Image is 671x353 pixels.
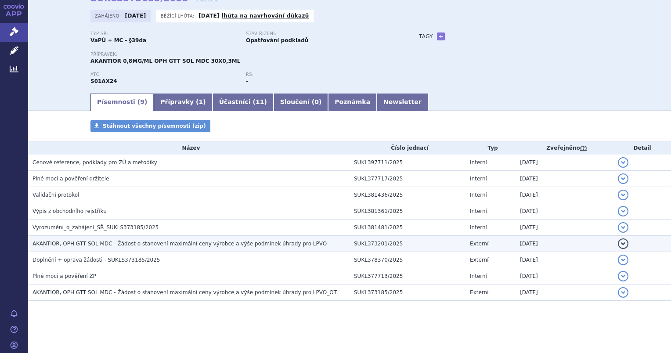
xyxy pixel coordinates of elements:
td: SUKL377717/2025 [350,171,465,187]
td: SUKL397711/2025 [350,155,465,171]
span: Interní [470,192,487,198]
th: Zveřejněno [516,141,613,155]
span: 1 [199,98,203,105]
span: Interní [470,208,487,214]
p: Stav řízení: [246,31,393,36]
strong: - [246,78,248,84]
td: SUKL373185/2025 [350,285,465,301]
button: detail [618,222,628,233]
th: Název [28,141,350,155]
a: Sloučení (0) [274,94,328,111]
button: detail [618,255,628,265]
strong: POLYHEXANID [90,78,117,84]
p: Typ SŘ: [90,31,237,36]
a: + [437,32,445,40]
span: 9 [140,98,144,105]
strong: VaPÚ + MC - §39da [90,37,146,43]
strong: [DATE] [198,13,220,19]
button: detail [618,173,628,184]
span: Plné moci a pověření ZP [32,273,96,279]
td: SUKL381481/2025 [350,220,465,236]
h3: Tagy [419,31,433,42]
span: Stáhnout všechny písemnosti (zip) [103,123,206,129]
span: Interní [470,273,487,279]
td: [DATE] [516,285,613,301]
td: SUKL381361/2025 [350,203,465,220]
a: lhůta na navrhování důkazů [222,13,309,19]
p: - [198,12,309,19]
span: Interní [470,176,487,182]
p: ATC: [90,72,237,77]
td: SUKL377713/2025 [350,268,465,285]
span: Externí [470,241,488,247]
span: Interní [470,159,487,166]
a: Přípravky (1) [154,94,212,111]
span: Běžící lhůta: [161,12,196,19]
td: SUKL381436/2025 [350,187,465,203]
a: Účastníci (11) [213,94,274,111]
span: AKANTIOR, OPH GTT SOL MDC - Žádost o stanovení maximální ceny výrobce a výše podmínek úhrady pro ... [32,289,337,295]
a: Poznámka [328,94,377,111]
span: 0 [314,98,319,105]
button: detail [618,271,628,281]
td: [DATE] [516,220,613,236]
span: Zahájeno: [95,12,123,19]
abbr: (?) [580,145,587,151]
span: AKANTIOR, OPH GTT SOL MDC - Žádost o stanovení maximální ceny výrobce a výše podmínek úhrady pro ... [32,241,327,247]
span: Externí [470,257,488,263]
span: Plné moci a pověření držitele [32,176,109,182]
button: detail [618,238,628,249]
span: Doplnění + oprava žádosti - SUKLS373185/2025 [32,257,160,263]
span: Výpis z obchodního rejstříku [32,208,107,214]
a: Písemnosti (9) [90,94,154,111]
td: [DATE] [516,155,613,171]
p: RS: [246,72,393,77]
th: Detail [613,141,671,155]
td: [DATE] [516,268,613,285]
strong: [DATE] [125,13,146,19]
td: [DATE] [516,252,613,268]
button: detail [618,287,628,298]
span: Cenové reference, podklady pro ZÚ a metodiky [32,159,157,166]
td: [DATE] [516,236,613,252]
p: Přípravek: [90,52,401,57]
th: Číslo jednací [350,141,465,155]
a: Newsletter [377,94,428,111]
button: detail [618,157,628,168]
span: Validační protokol [32,192,79,198]
span: 11 [256,98,264,105]
td: SUKL373201/2025 [350,236,465,252]
span: Interní [470,224,487,231]
strong: Opatřování podkladů [246,37,308,43]
td: SUKL378370/2025 [350,252,465,268]
td: [DATE] [516,203,613,220]
td: [DATE] [516,171,613,187]
button: detail [618,206,628,216]
a: Stáhnout všechny písemnosti (zip) [90,120,210,132]
th: Typ [465,141,516,155]
button: detail [618,190,628,200]
span: AKANTIOR 0,8MG/ML OPH GTT SOL MDC 30X0,3ML [90,58,240,64]
td: [DATE] [516,187,613,203]
span: Externí [470,289,488,295]
span: Vyrozumění_o_zahájení_SŘ_SUKLS373185/2025 [32,224,159,231]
